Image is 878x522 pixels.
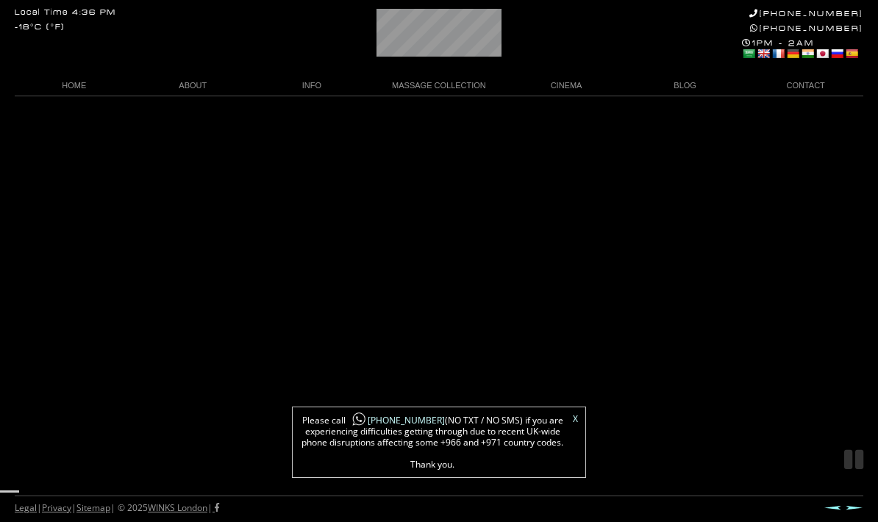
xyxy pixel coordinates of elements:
a: WINKS London [148,501,207,514]
a: [PHONE_NUMBER] [346,414,445,426]
div: -18°C (°F) [15,24,65,32]
a: Japanese [815,48,829,60]
div: Local Time 4:36 PM [15,9,116,17]
a: MASSAGE COLLECTION [371,76,507,96]
a: Legal [15,501,37,514]
a: [PHONE_NUMBER] [750,24,863,33]
a: CINEMA [507,76,626,96]
a: X [573,415,578,423]
a: HOME [15,76,134,96]
span: Please call (NO TXT / NO SMS) if you are experiencing difficulties getting through due to recent ... [300,415,565,470]
a: [PHONE_NUMBER] [749,9,863,18]
a: Russian [830,48,843,60]
a: English [757,48,770,60]
a: Next [846,505,863,510]
a: Spanish [845,48,858,60]
a: INFO [252,76,371,96]
div: | | | © 2025 | [15,496,219,520]
a: Privacy [42,501,71,514]
a: Hindi [801,48,814,60]
div: 1PM - 2AM [742,38,863,62]
a: Sitemap [76,501,110,514]
img: whatsapp-icon1.png [351,412,366,427]
a: Arabic [742,48,755,60]
a: BLOG [626,76,745,96]
a: German [786,48,799,60]
a: French [771,48,785,60]
a: ABOUT [134,76,253,96]
a: CONTACT [744,76,863,96]
a: Prev [824,505,841,510]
